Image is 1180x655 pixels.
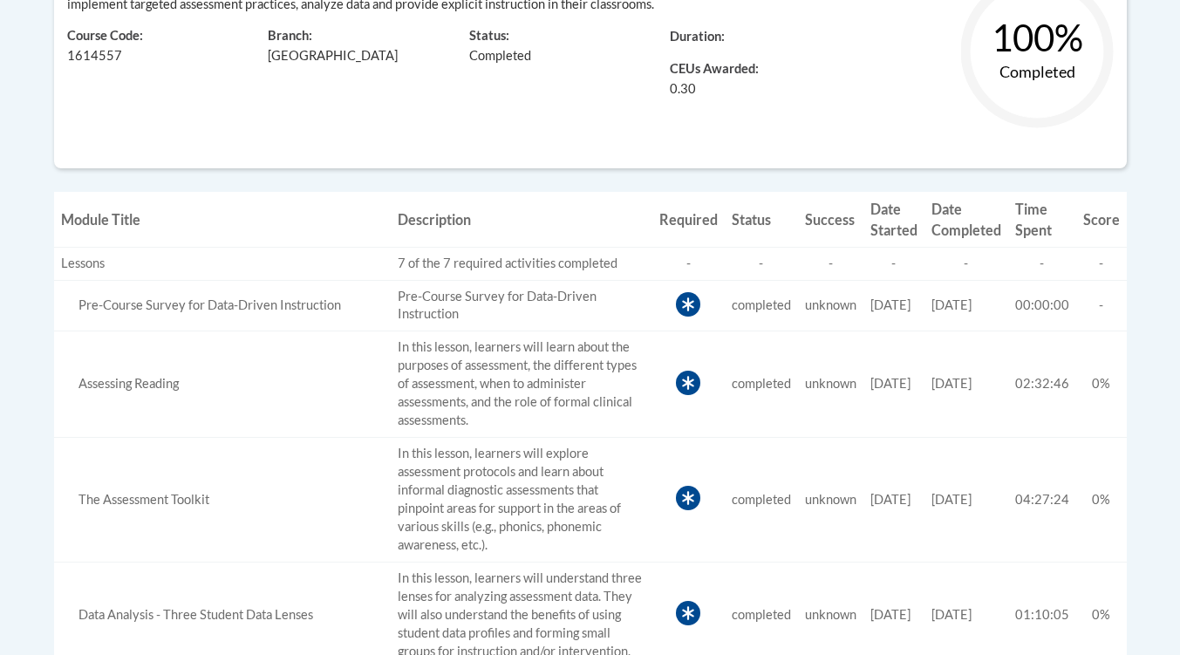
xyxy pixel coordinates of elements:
span: 0% [1092,492,1110,507]
td: - [798,247,863,280]
th: Description [391,192,652,247]
td: In this lesson, learners will explore assessment protocols and learn about informal diagnostic as... [391,438,652,563]
span: unknown [805,607,856,622]
th: Time Spent [1008,192,1076,247]
td: - [652,247,725,280]
span: Course Code: [67,28,143,43]
span: Status: [469,28,509,43]
span: [DATE] [870,607,911,622]
span: 0% [1092,376,1110,391]
th: Success [798,192,863,247]
div: In this lesson, learners will learn about the purposes of assessment, the different types of asse... [61,375,384,393]
span: 00:00:00 [1015,297,1069,312]
span: 04:27:24 [1015,492,1069,507]
td: - [1008,247,1076,280]
span: unknown [805,492,856,507]
div: Lessons [61,255,384,273]
th: Date Completed [924,192,1008,247]
span: [DATE] [870,376,911,391]
span: [DATE] [931,297,972,312]
span: completed [732,492,791,507]
span: 0.30 [670,79,696,99]
span: 1614557 [67,48,122,63]
span: [DATE] [870,297,911,312]
text: Completed [999,62,1074,81]
span: 01:10:05 [1015,607,1069,622]
span: 0% [1092,607,1110,622]
span: Branch: [268,28,312,43]
span: [DATE] [870,492,911,507]
th: Module Title [54,192,391,247]
span: Completed [469,48,531,63]
td: - [924,247,1008,280]
div: In this lesson, learners will understand three lenses for analyzing assessment data. They will al... [61,606,384,624]
span: - [1099,256,1103,270]
div: In this lesson, learners will explore assessment protocols and learn about informal diagnostic as... [61,491,384,509]
td: - [725,247,798,280]
div: Pre-Course Survey for Data-Driven Instruction [61,297,384,315]
td: - [863,247,924,280]
span: [DATE] [931,607,972,622]
th: Score [1076,192,1127,247]
td: In this lesson, learners will learn about the purposes of assessment, the different types of asse... [391,331,652,438]
span: Duration: [670,29,725,44]
text: 100% [991,16,1082,59]
span: CEUs Awarded: [670,60,845,79]
span: 02:32:46 [1015,376,1069,391]
th: Status [725,192,798,247]
div: 7 of the 7 required activities completed [398,255,645,273]
span: unknown [805,376,856,391]
span: [GEOGRAPHIC_DATA] [268,48,398,63]
th: Date Started [863,192,924,247]
span: [DATE] [931,376,972,391]
span: completed [732,297,791,312]
span: [DATE] [931,492,972,507]
td: Pre-Course Survey for Data-Driven Instruction [391,280,652,331]
span: completed [732,376,791,391]
th: Required [652,192,725,247]
span: - [1099,297,1103,312]
span: unknown [805,297,856,312]
span: completed [732,607,791,622]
